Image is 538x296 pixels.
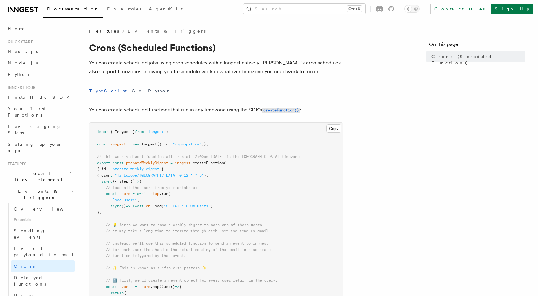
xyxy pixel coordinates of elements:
[8,142,62,153] span: Setting up your app
[14,228,45,239] span: Sending events
[119,192,130,196] span: users
[5,69,75,80] a: Python
[5,85,36,90] span: Inngest tour
[204,173,206,178] span: }
[110,291,124,295] span: return
[11,225,75,243] a: Sending events
[8,106,45,118] span: Your first Functions
[110,142,126,146] span: inngest
[135,179,139,184] span: =>
[133,142,139,146] span: new
[106,167,108,171] span: :
[89,42,343,53] h1: Crons (Scheduled Functions)
[8,95,73,100] span: Install the SDK
[89,58,343,76] p: You can create scheduled jobs using cron schedules within Inngest natively. [PERSON_NAME]'s cron ...
[146,204,150,208] span: db
[145,2,186,17] a: AgentKit
[47,6,100,11] span: Documentation
[132,84,143,98] button: Go
[101,179,113,184] span: async
[43,2,103,18] a: Documentation
[110,173,113,178] span: :
[175,161,190,165] span: inngest
[8,60,38,65] span: Node.js
[5,168,75,185] button: Local Development
[14,275,46,286] span: Delayed functions
[243,4,365,14] button: Search...Ctrl+K
[190,161,224,165] span: .createFunction
[106,253,186,258] span: // function triggered by that event.
[106,185,197,190] span: // Load all the users from your database:
[262,108,300,113] code: createFunction()
[126,161,168,165] span: prepareWeeklyDigest
[113,179,135,184] span: ({ step })
[5,103,75,121] a: Your first Functions
[113,161,124,165] span: const
[5,23,75,34] a: Home
[164,204,210,208] span: "SELECT * FROM users"
[11,260,75,272] a: Crons
[106,285,117,289] span: const
[159,285,175,289] span: ((user)
[210,204,213,208] span: )
[97,161,110,165] span: export
[137,192,148,196] span: await
[5,185,75,203] button: Events & Triggers
[8,124,61,135] span: Leveraging Steps
[206,173,208,178] span: ,
[135,130,144,134] span: from
[110,198,137,202] span: "load-users"
[5,57,75,69] a: Node.js
[110,167,162,171] span: "prepare-weekly-digest"
[166,130,168,134] span: ;
[8,49,38,54] span: Next.js
[121,204,126,208] span: ()
[164,167,166,171] span: ,
[119,285,133,289] span: events
[11,215,75,225] span: Essentials
[162,167,164,171] span: }
[110,204,121,208] span: async
[137,198,139,202] span: ,
[103,2,145,17] a: Examples
[429,41,525,51] h4: On this page
[157,142,168,146] span: ({ id
[347,6,362,12] kbd: Ctrl+K
[5,138,75,156] a: Setting up your app
[89,28,119,34] span: Features
[106,223,262,227] span: // 💡 Since we want to send a weekly digest to each one of these users
[97,142,108,146] span: const
[139,179,141,184] span: {
[404,5,420,13] button: Toggle dark mode
[159,192,168,196] span: .run
[124,291,126,295] span: {
[150,192,159,196] span: step
[115,173,204,178] span: "TZ=Europe/[GEOGRAPHIC_DATA] 0 12 * * 5"
[162,204,164,208] span: (
[14,264,35,269] span: Crons
[5,39,33,44] span: Quick start
[133,192,135,196] span: =
[5,91,75,103] a: Install the SDK
[173,142,202,146] span: "signup-flow"
[5,170,69,183] span: Local Development
[107,6,141,11] span: Examples
[431,53,525,66] span: Crons (Scheduled Functions)
[110,130,135,134] span: { Inngest }
[150,285,159,289] span: .map
[97,167,106,171] span: { id
[106,229,271,233] span: // it may take a long time to iterate through each user and send an email.
[491,4,533,14] a: Sign Up
[168,192,170,196] span: (
[106,247,271,252] span: // for each user then handle the actual sending of the email in a separate
[148,84,171,98] button: Python
[126,204,130,208] span: =>
[8,72,31,77] span: Python
[429,51,525,69] a: Crons (Scheduled Functions)
[141,142,157,146] span: Inngest
[11,272,75,290] a: Delayed functions
[14,246,73,257] span: Event payload format
[202,142,208,146] span: });
[106,192,117,196] span: const
[135,285,137,289] span: =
